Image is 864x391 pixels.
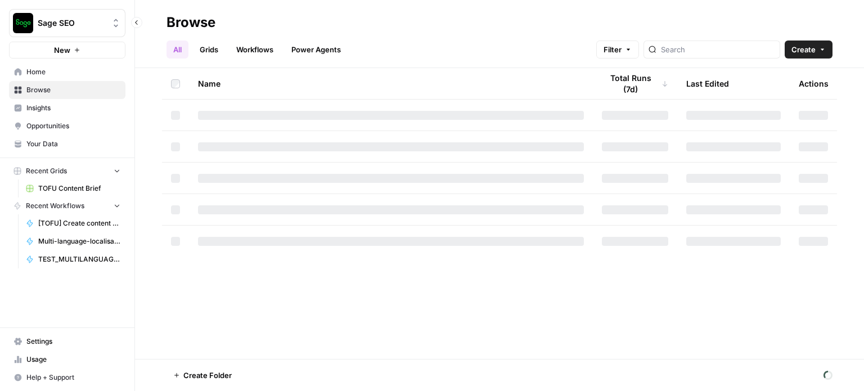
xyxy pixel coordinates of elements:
button: Filter [596,41,639,59]
span: TOFU Content Brief [38,183,120,194]
button: Recent Workflows [9,197,125,214]
div: Total Runs (7d) [602,68,668,99]
button: New [9,42,125,59]
span: New [54,44,70,56]
a: Browse [9,81,125,99]
span: Recent Grids [26,166,67,176]
a: Opportunities [9,117,125,135]
a: TOFU Content Brief [21,179,125,197]
span: Multi-language-localisations_test [38,236,120,246]
a: TEST_MULTILANGUAGE_TRANSLATIONS [21,250,125,268]
a: Usage [9,350,125,368]
span: Help + Support [26,372,120,383]
input: Search [661,44,775,55]
button: Workspace: Sage SEO [9,9,125,37]
span: Filter [604,44,622,55]
span: Usage [26,354,120,365]
span: TEST_MULTILANGUAGE_TRANSLATIONS [38,254,120,264]
a: All [166,41,188,59]
a: Settings [9,332,125,350]
a: Multi-language-localisations_test [21,232,125,250]
div: Browse [166,14,215,32]
a: Your Data [9,135,125,153]
span: Recent Workflows [26,201,84,211]
span: Create Folder [183,370,232,381]
div: Name [198,68,584,99]
span: Home [26,67,120,77]
a: Power Agents [285,41,348,59]
span: Opportunities [26,121,120,131]
span: Create [791,44,816,55]
img: Sage SEO Logo [13,13,33,33]
a: [TOFU] Create content brief with internal links_Rob M Testing [21,214,125,232]
button: Create [785,41,832,59]
span: Sage SEO [38,17,106,29]
span: [TOFU] Create content brief with internal links_Rob M Testing [38,218,120,228]
span: Browse [26,85,120,95]
button: Recent Grids [9,163,125,179]
span: Insights [26,103,120,113]
a: Grids [193,41,225,59]
div: Actions [799,68,829,99]
button: Create Folder [166,366,238,384]
button: Help + Support [9,368,125,386]
span: Settings [26,336,120,347]
span: Your Data [26,139,120,149]
a: Workflows [229,41,280,59]
a: Insights [9,99,125,117]
div: Last Edited [686,68,729,99]
a: Home [9,63,125,81]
